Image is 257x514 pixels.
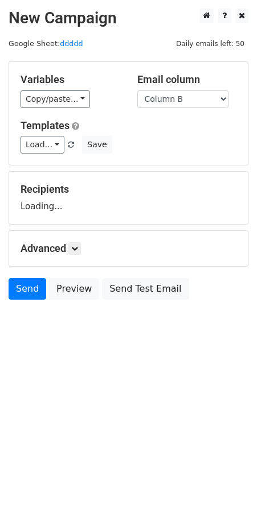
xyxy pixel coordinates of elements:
a: Preview [49,278,99,300]
h5: Advanced [21,242,236,255]
button: Save [82,136,112,154]
a: Templates [21,119,70,131]
a: ddddd [60,39,83,48]
h2: New Campaign [9,9,248,28]
a: Send [9,278,46,300]
a: Copy/paste... [21,90,90,108]
a: Send Test Email [102,278,189,300]
h5: Recipients [21,183,236,196]
div: Loading... [21,183,236,213]
span: Daily emails left: 50 [172,38,248,50]
a: Load... [21,136,64,154]
a: Daily emails left: 50 [172,39,248,48]
h5: Email column [137,73,237,86]
small: Google Sheet: [9,39,83,48]
h5: Variables [21,73,120,86]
